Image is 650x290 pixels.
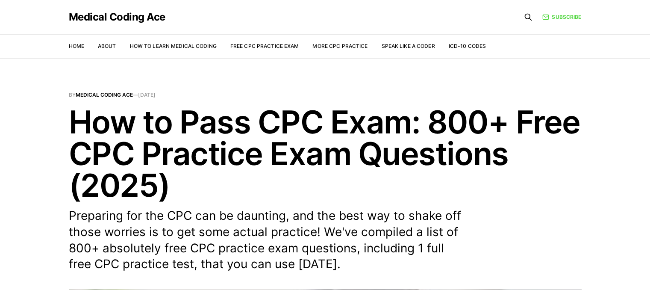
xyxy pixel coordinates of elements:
a: Subscribe [542,13,581,21]
a: Medical Coding Ace [76,92,133,98]
a: Speak Like a Coder [382,43,435,49]
time: [DATE] [138,92,156,98]
a: ICD-10 Codes [449,43,486,49]
a: Home [69,43,84,49]
a: About [98,43,116,49]
a: More CPC Practice [312,43,368,49]
a: How to Learn Medical Coding [130,43,217,49]
span: By — [69,92,582,98]
p: Preparing for the CPC can be daunting, and the best way to shake off those worries is to get some... [69,208,462,272]
a: Medical Coding Ace [69,12,165,22]
h1: How to Pass CPC Exam: 800+ Free CPC Practice Exam Questions (2025) [69,106,582,201]
a: Free CPC Practice Exam [230,43,299,49]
